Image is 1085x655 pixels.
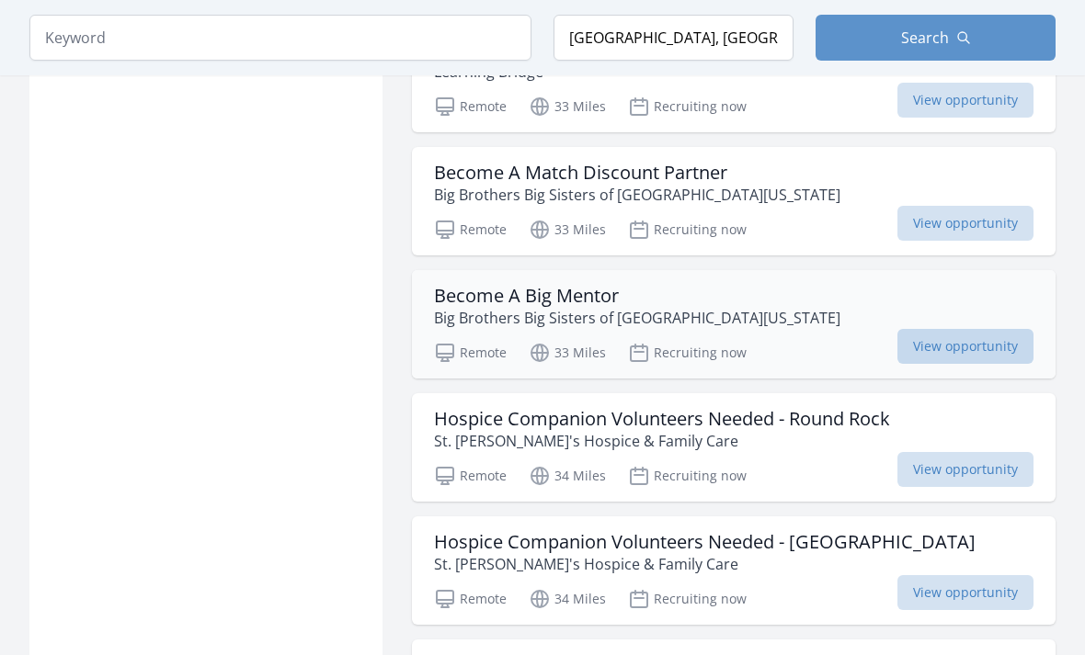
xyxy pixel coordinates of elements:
p: Recruiting now [628,220,747,242]
p: Recruiting now [628,343,747,365]
a: Board Member Learning Bridge Remote 33 Miles Recruiting now View opportunity [412,25,1056,133]
span: View opportunity [897,330,1034,365]
p: Recruiting now [628,589,747,611]
p: Recruiting now [628,466,747,488]
p: Remote [434,343,507,365]
h3: Hospice Companion Volunteers Needed - [GEOGRAPHIC_DATA] [434,532,976,554]
p: 34 Miles [529,589,606,611]
input: Keyword [29,15,531,61]
button: Search [816,15,1056,61]
p: Big Brothers Big Sisters of [GEOGRAPHIC_DATA][US_STATE] [434,185,840,207]
span: View opportunity [897,453,1034,488]
a: Hospice Companion Volunteers Needed - [GEOGRAPHIC_DATA] St. [PERSON_NAME]'s Hospice & Family Care... [412,517,1056,626]
p: Big Brothers Big Sisters of [GEOGRAPHIC_DATA][US_STATE] [434,308,840,330]
p: Remote [434,466,507,488]
p: St. [PERSON_NAME]'s Hospice & Family Care [434,554,976,576]
span: View opportunity [897,207,1034,242]
p: Remote [434,220,507,242]
p: 33 Miles [529,96,606,119]
a: Become A Match Discount Partner Big Brothers Big Sisters of [GEOGRAPHIC_DATA][US_STATE] Remote 33... [412,148,1056,256]
p: Remote [434,589,507,611]
span: View opportunity [897,576,1034,611]
p: Recruiting now [628,96,747,119]
h3: Become A Big Mentor [434,286,840,308]
input: Location [554,15,794,61]
p: 33 Miles [529,220,606,242]
a: Become A Big Mentor Big Brothers Big Sisters of [GEOGRAPHIC_DATA][US_STATE] Remote 33 Miles Recru... [412,271,1056,379]
h3: Become A Match Discount Partner [434,163,840,185]
p: Remote [434,96,507,119]
p: 33 Miles [529,343,606,365]
p: St. [PERSON_NAME]'s Hospice & Family Care [434,431,890,453]
h3: Hospice Companion Volunteers Needed - Round Rock [434,409,890,431]
span: View opportunity [897,84,1034,119]
span: Search [901,27,949,49]
p: 34 Miles [529,466,606,488]
a: Hospice Companion Volunteers Needed - Round Rock St. [PERSON_NAME]'s Hospice & Family Care Remote... [412,394,1056,503]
